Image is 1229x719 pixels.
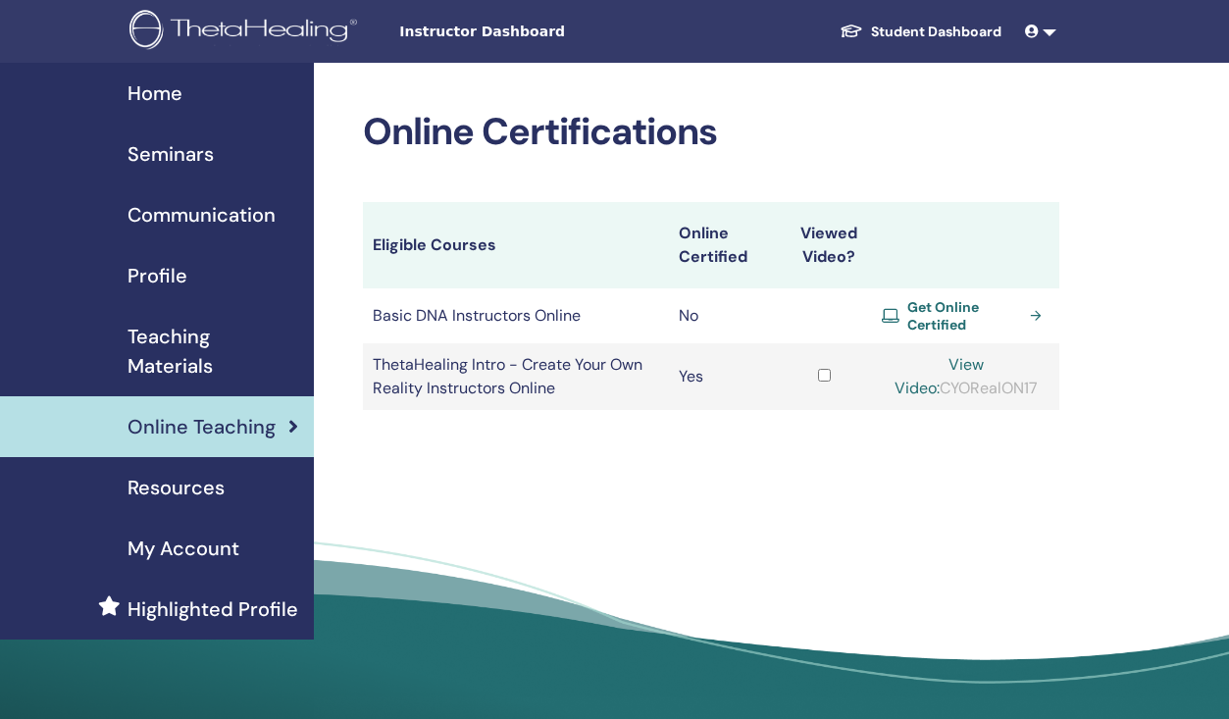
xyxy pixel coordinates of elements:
a: View Video: [895,354,984,398]
span: Profile [128,261,187,290]
span: Home [128,78,182,108]
td: No [669,288,776,343]
h2: Online Certifications [363,110,1059,155]
th: Eligible Courses [363,202,669,288]
img: graduation-cap-white.svg [840,23,863,39]
a: Get Online Certified [882,298,1049,334]
td: ThetaHealing Intro - Create Your Own Reality Instructors Online [363,343,669,410]
span: Get Online Certified [907,298,1021,334]
th: Viewed Video? [776,202,873,288]
span: Instructor Dashboard [399,22,693,42]
div: CYORealON17 [882,353,1049,400]
span: My Account [128,534,239,563]
span: Highlighted Profile [128,594,298,624]
td: Basic DNA Instructors Online [363,288,669,343]
span: Seminars [128,139,214,169]
span: Teaching Materials [128,322,298,381]
img: logo.png [129,10,364,54]
span: Online Teaching [128,412,276,441]
span: Communication [128,200,276,230]
th: Online Certified [669,202,776,288]
span: Resources [128,473,225,502]
a: Student Dashboard [824,14,1017,50]
td: Yes [669,343,776,410]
